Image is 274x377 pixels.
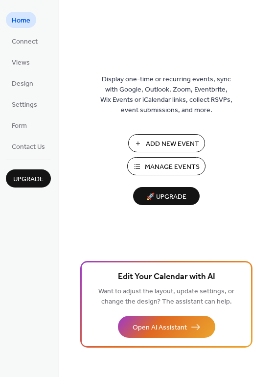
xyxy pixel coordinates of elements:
[12,121,27,131] span: Form
[139,190,194,204] span: 🚀 Upgrade
[6,54,36,70] a: Views
[128,134,205,152] button: Add New Event
[6,75,39,91] a: Design
[6,138,51,154] a: Contact Us
[118,316,215,338] button: Open AI Assistant
[146,139,199,149] span: Add New Event
[12,79,33,89] span: Design
[133,187,200,205] button: 🚀 Upgrade
[6,12,36,28] a: Home
[12,37,38,47] span: Connect
[12,142,45,152] span: Contact Us
[13,174,44,185] span: Upgrade
[98,285,234,308] span: Want to adjust the layout, update settings, or change the design? The assistant can help.
[145,162,200,172] span: Manage Events
[6,96,43,112] a: Settings
[6,33,44,49] a: Connect
[6,117,33,133] a: Form
[100,74,232,116] span: Display one-time or recurring events, sync with Google, Outlook, Zoom, Eventbrite, Wix Events or ...
[127,157,205,175] button: Manage Events
[12,100,37,110] span: Settings
[12,16,30,26] span: Home
[6,169,51,188] button: Upgrade
[118,270,215,284] span: Edit Your Calendar with AI
[133,323,187,333] span: Open AI Assistant
[12,58,30,68] span: Views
